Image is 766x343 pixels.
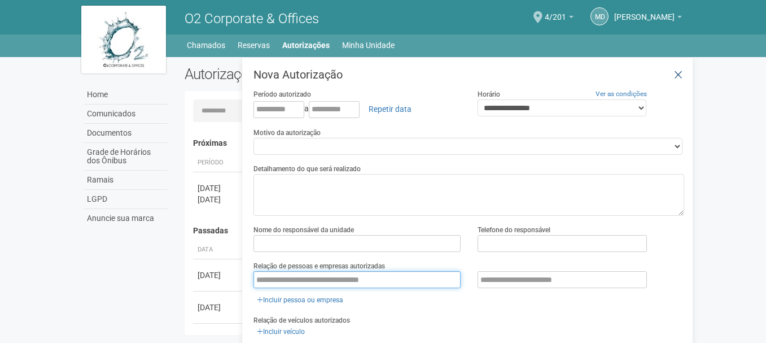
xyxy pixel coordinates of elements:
[198,270,239,281] div: [DATE]
[84,105,168,124] a: Comunicados
[198,302,239,313] div: [DATE]
[185,11,319,27] span: O2 Corporate & Offices
[253,99,461,119] div: a
[342,37,395,53] a: Minha Unidade
[253,164,361,174] label: Detalhamento do que será realizado
[253,294,347,306] a: Incluir pessoa ou empresa
[193,227,677,235] h4: Passadas
[185,66,426,83] h2: Autorizações
[596,90,647,98] a: Ver as condições
[253,89,311,99] label: Período autorizado
[253,69,684,80] h3: Nova Autorização
[84,171,168,190] a: Ramais
[187,37,225,53] a: Chamados
[253,225,354,235] label: Nome do responsável da unidade
[84,85,168,105] a: Home
[253,315,350,325] label: Relação de veículos autorizados
[193,139,677,147] h4: Próximas
[253,128,321,138] label: Motivo da autorização
[84,190,168,209] a: LGPD
[545,2,566,21] span: 4/201
[84,143,168,171] a: Grade de Horários dos Ônibus
[84,124,168,143] a: Documentos
[282,37,330,53] a: Autorizações
[614,14,682,23] a: [PERSON_NAME]
[198,194,239,205] div: [DATE]
[590,7,609,25] a: Md
[545,14,574,23] a: 4/201
[253,325,308,338] a: Incluir veículo
[193,241,244,259] th: Data
[478,89,500,99] label: Horário
[253,261,385,271] label: Relação de pessoas e empresas autorizadas
[478,225,550,235] label: Telefone do responsável
[361,99,419,119] a: Repetir data
[198,183,239,194] div: [DATE]
[614,2,675,21] span: Marcelo de Andrade Ferreira
[84,209,168,228] a: Anuncie sua marca
[238,37,270,53] a: Reservas
[193,154,244,172] th: Período
[81,6,166,73] img: logo.jpg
